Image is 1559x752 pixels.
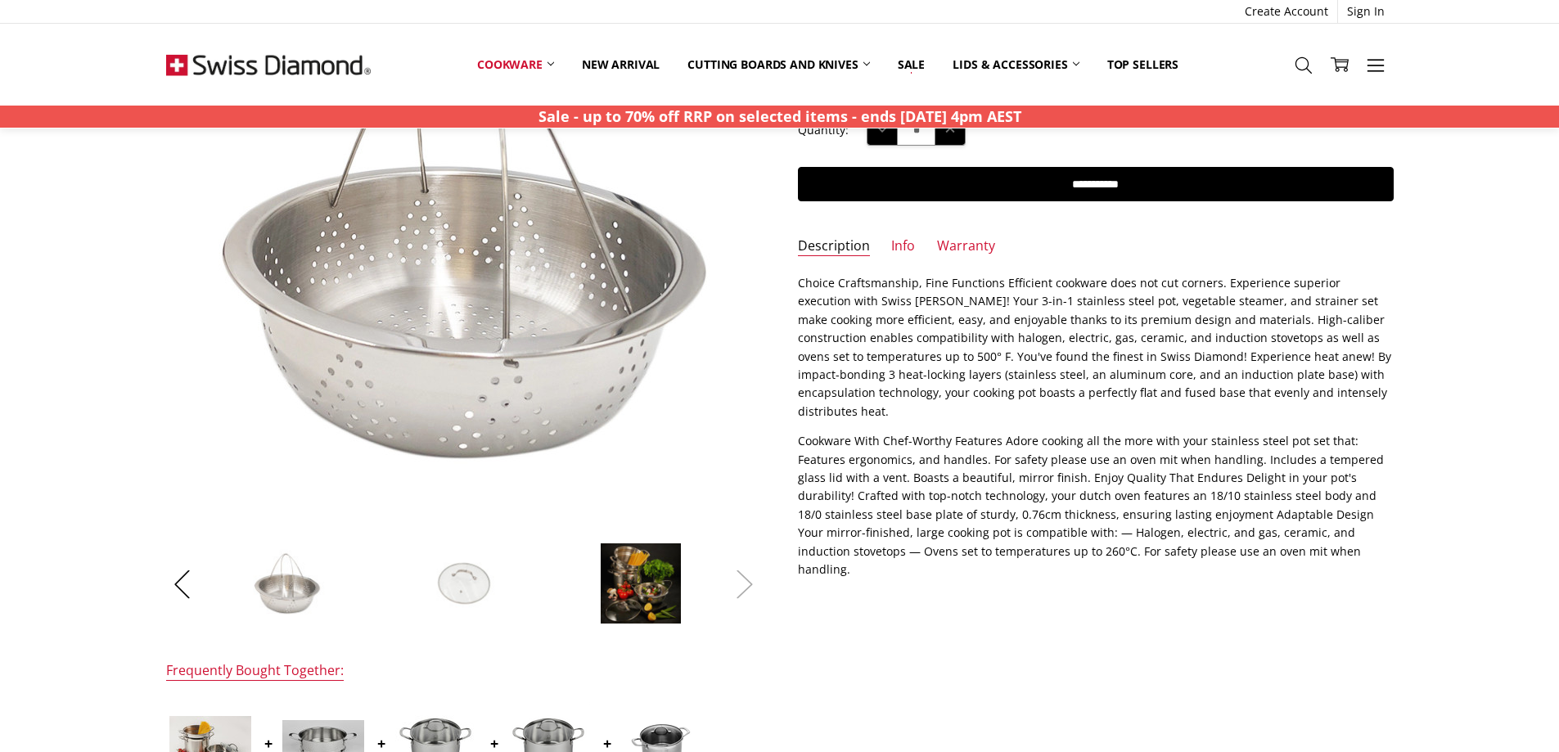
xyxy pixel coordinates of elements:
img: Premium Steel DLX - 7.6 Qt. (9.5") Stainless Steel Pasta Pot with Strainer, Steamer Basket, & Lid... [600,543,682,624]
button: Previous [166,559,199,609]
p: Choice Craftsmanship, Fine Functions Efficient cookware does not cut corners. Experience superior... [798,274,1394,421]
a: New arrival [568,47,674,83]
p: Cookware With Chef-Worthy Features Adore cooking all the more with your stainless steel pot set t... [798,432,1394,579]
a: Warranty [937,237,995,256]
a: Cutting boards and knives [674,47,884,83]
a: Lids & Accessories [939,47,1093,83]
a: Info [891,237,915,256]
a: Sale [884,47,939,83]
img: Premium Steel DLX - 7.6 Qt. (9.5") Stainless Steel Pasta Pot with Strainer, Steamer Basket, & Lid... [246,543,328,624]
a: Cookware [463,47,568,83]
button: Next [728,559,761,609]
img: Free Shipping On Every Order [166,24,371,106]
strong: Sale - up to 70% off RRP on selected items - ends [DATE] 4pm AEST [538,106,1021,126]
label: Quantity: [798,121,849,139]
a: Top Sellers [1093,47,1192,83]
div: Frequently Bought Together: [166,662,344,681]
img: Premium Steel DLX - 7.6 Qt. (9.5") Stainless Steel Pasta Pot with Strainer, Steamer Basket, & Lid... [423,543,505,624]
a: Description [798,237,870,256]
